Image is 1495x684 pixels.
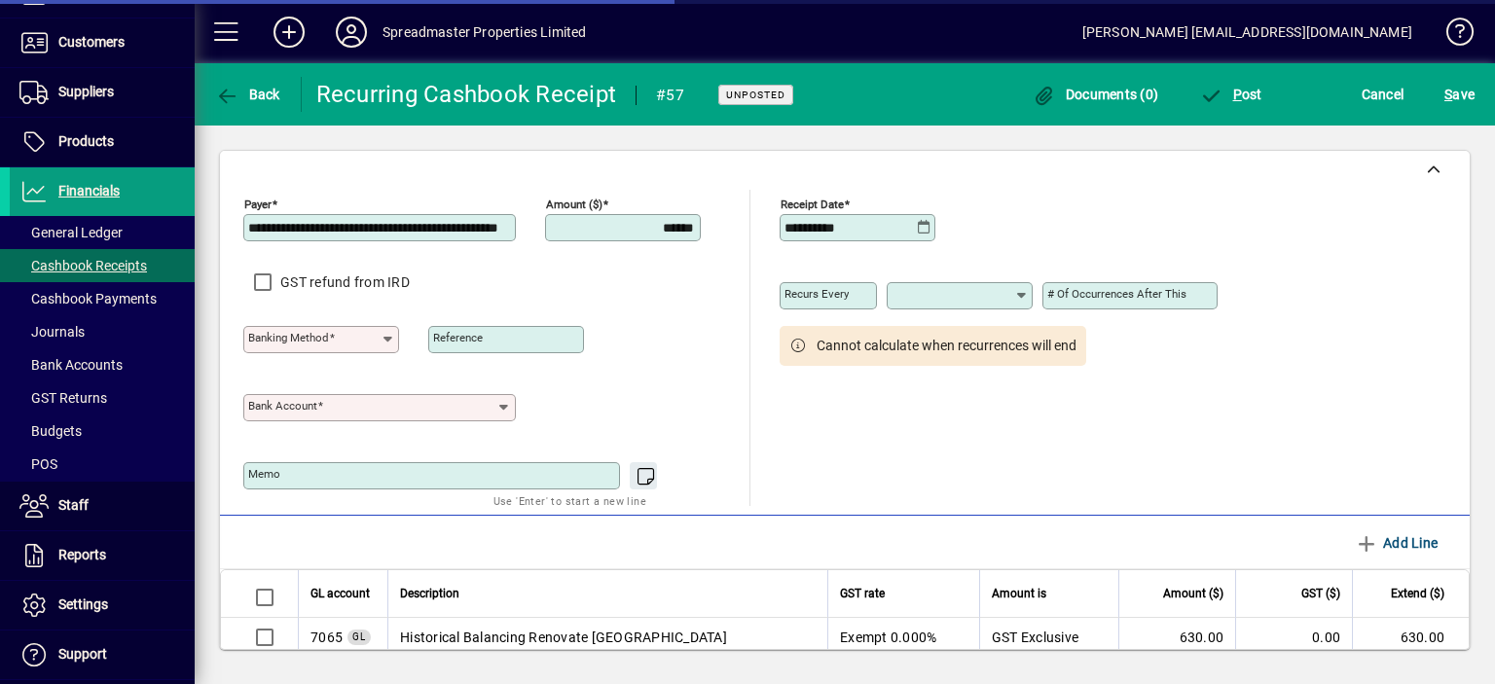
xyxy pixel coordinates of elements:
td: 630.00 [1352,618,1469,657]
span: Documents (0) [1032,87,1158,102]
span: Historical Balancing [310,628,343,647]
span: GST rate [840,583,885,604]
mat-label: Recurs every [784,287,849,301]
button: Post [1194,77,1267,112]
div: [PERSON_NAME] [EMAIL_ADDRESS][DOMAIN_NAME] [1082,17,1412,48]
button: Cancel [1357,77,1409,112]
span: GL [352,631,366,642]
span: Amount is [992,583,1046,604]
mat-label: Bank Account [248,399,317,413]
span: Cancel [1362,79,1404,110]
span: ave [1444,79,1475,110]
a: Cashbook Receipts [10,249,195,282]
span: Customers [58,34,125,50]
button: Add [258,15,320,50]
span: GST Returns [19,390,107,406]
span: General Ledger [19,225,123,240]
span: Cannot calculate when recurrences will end [817,336,1076,356]
a: Staff [10,482,195,530]
button: Add Line [1347,525,1446,560]
a: Suppliers [10,68,195,117]
span: Reports [58,547,106,562]
span: Settings [58,596,108,612]
span: Financials [58,183,120,198]
a: Cashbook Payments [10,282,195,315]
td: Exempt 0.000% [827,618,979,657]
span: Add Line [1355,527,1439,558]
span: Back [215,87,280,102]
mat-label: Banking method [248,331,329,344]
a: GST Returns [10,381,195,414]
a: Customers [10,18,195,67]
span: Staff [58,497,89,513]
mat-label: Memo [248,467,280,481]
label: GST refund from IRD [276,272,410,292]
button: Profile [320,15,383,50]
a: POS [10,448,195,481]
div: Spreadmaster Properties Limited [383,17,586,48]
span: Cashbook Receipts [19,258,147,273]
a: Products [10,118,195,166]
a: Budgets [10,414,195,448]
span: Unposted [726,89,785,101]
mat-label: # of occurrences after this [1047,287,1186,301]
span: ost [1199,87,1262,102]
span: GL account [310,583,370,604]
mat-label: Amount ($) [546,198,602,211]
button: Documents (0) [1027,77,1163,112]
div: #57 [656,80,684,111]
mat-label: Reference [433,331,483,344]
span: S [1444,87,1452,102]
a: Settings [10,581,195,630]
td: GST Exclusive [979,618,1118,657]
td: 630.00 [1118,618,1235,657]
span: Extend ($) [1391,583,1444,604]
span: Cashbook Payments [19,291,157,306]
span: Amount ($) [1163,583,1223,604]
td: Historical Balancing Renovate [GEOGRAPHIC_DATA] [387,618,827,657]
td: 0.00 [1235,618,1352,657]
a: Knowledge Base [1432,4,1471,67]
a: Support [10,630,195,679]
app-page-header-button: Back [195,77,302,112]
button: Save [1440,77,1479,112]
span: P [1233,87,1242,102]
div: Recurring Cashbook Receipt [316,79,617,110]
a: Bank Accounts [10,348,195,381]
span: Products [58,133,114,149]
a: Journals [10,315,195,348]
span: Journals [19,324,85,340]
span: POS [19,456,57,472]
span: Support [58,646,107,662]
mat-hint: Use 'Enter' to start a new line [493,489,646,512]
button: Back [210,77,285,112]
mat-label: Receipt Date [781,198,844,211]
span: Suppliers [58,84,114,99]
span: GST ($) [1301,583,1340,604]
span: Description [400,583,459,604]
span: Bank Accounts [19,357,123,373]
a: Reports [10,531,195,580]
mat-label: Payer [244,198,272,211]
a: General Ledger [10,216,195,249]
span: Budgets [19,423,82,439]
